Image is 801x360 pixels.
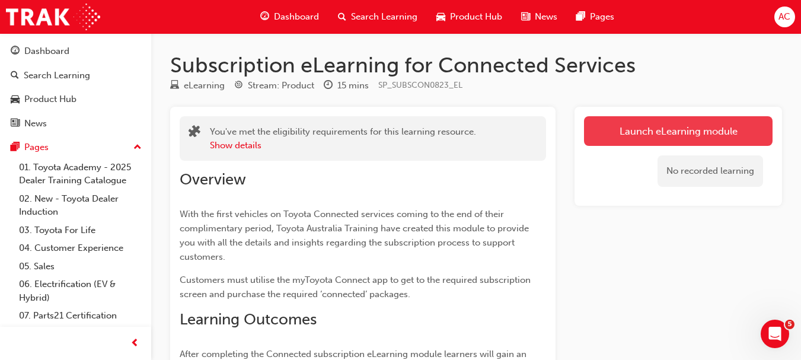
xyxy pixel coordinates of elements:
[170,78,225,93] div: Type
[180,170,246,189] span: Overview
[11,71,19,81] span: search-icon
[170,81,179,91] span: learningResourceType_ELEARNING-icon
[274,10,319,24] span: Dashboard
[260,9,269,24] span: guage-icon
[180,209,531,262] span: With the first vehicles on Toyota Connected services coming to the end of their complimentary per...
[324,78,369,93] div: Duration
[180,310,317,329] span: Learning Outcomes
[5,136,146,158] button: Pages
[337,79,369,93] div: 15 mins
[436,9,445,24] span: car-icon
[130,336,139,351] span: prev-icon
[14,325,146,343] a: 08. Service Training
[14,221,146,240] a: 03. Toyota For Life
[351,10,417,24] span: Search Learning
[251,5,328,29] a: guage-iconDashboard
[24,117,47,130] div: News
[234,81,243,91] span: target-icon
[11,94,20,105] span: car-icon
[133,140,142,155] span: up-icon
[584,116,773,146] a: Launch eLearning module
[11,119,20,129] span: news-icon
[11,142,20,153] span: pages-icon
[5,65,146,87] a: Search Learning
[234,78,314,93] div: Stream
[590,10,614,24] span: Pages
[180,275,533,300] span: Customers must utilise the myToyota Connect app to get to the required subscription screen and pu...
[184,79,225,93] div: eLearning
[338,9,346,24] span: search-icon
[328,5,427,29] a: search-iconSearch Learning
[567,5,624,29] a: pages-iconPages
[5,40,146,62] a: Dashboard
[14,257,146,276] a: 05. Sales
[785,320,794,329] span: 5
[14,239,146,257] a: 04. Customer Experience
[778,10,790,24] span: AC
[24,69,90,82] div: Search Learning
[14,307,146,325] a: 07. Parts21 Certification
[5,88,146,110] a: Product Hub
[6,4,100,30] img: Trak
[5,113,146,135] a: News
[512,5,567,29] a: news-iconNews
[378,80,462,90] span: Learning resource code
[450,10,502,24] span: Product Hub
[24,44,69,58] div: Dashboard
[324,81,333,91] span: clock-icon
[14,158,146,190] a: 01. Toyota Academy - 2025 Dealer Training Catalogue
[24,141,49,154] div: Pages
[576,9,585,24] span: pages-icon
[189,126,200,140] span: puzzle-icon
[210,139,261,152] button: Show details
[170,52,782,78] h1: Subscription eLearning for Connected Services
[774,7,795,27] button: AC
[14,190,146,221] a: 02. New - Toyota Dealer Induction
[248,79,314,93] div: Stream: Product
[210,125,476,152] div: You've met the eligibility requirements for this learning resource.
[521,9,530,24] span: news-icon
[427,5,512,29] a: car-iconProduct Hub
[24,93,76,106] div: Product Hub
[761,320,789,348] iframe: Intercom live chat
[14,275,146,307] a: 06. Electrification (EV & Hybrid)
[11,46,20,57] span: guage-icon
[658,155,763,187] div: No recorded learning
[535,10,557,24] span: News
[5,38,146,136] button: DashboardSearch LearningProduct HubNews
